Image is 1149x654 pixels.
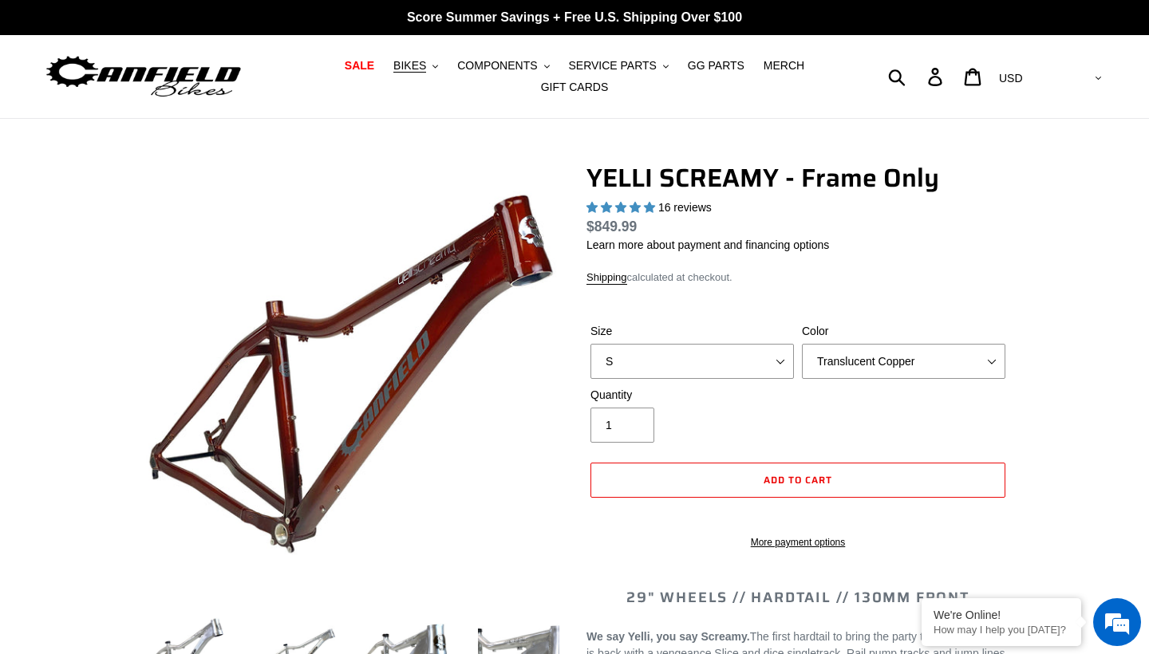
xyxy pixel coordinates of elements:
[934,609,1069,621] div: We're Online!
[345,59,374,73] span: SALE
[590,387,794,404] label: Quantity
[802,323,1005,340] label: Color
[897,59,938,94] input: Search
[385,55,446,77] button: BIKES
[586,238,829,251] a: Learn more about payment and financing options
[586,163,1009,193] h1: YELLI SCREAMY - Frame Only
[44,52,243,102] img: Canfield Bikes
[934,624,1069,636] p: How may I help you today?
[586,270,1009,286] div: calculated at checkout.
[533,77,617,98] a: GIFT CARDS
[393,59,426,73] span: BIKES
[541,81,609,94] span: GIFT CARDS
[337,55,382,77] a: SALE
[586,201,658,214] span: 5.00 stars
[764,472,832,487] span: Add to cart
[586,219,637,234] span: $849.99
[143,166,559,582] img: YELLI SCREAMY - Frame Only
[764,59,804,73] span: MERCH
[680,55,752,77] a: GG PARTS
[590,463,1005,498] button: Add to cart
[658,201,712,214] span: 16 reviews
[626,586,969,609] span: 29" WHEELS // HARDTAIL // 130MM FRONT
[449,55,557,77] button: COMPONENTS
[586,271,627,285] a: Shipping
[590,535,1005,550] a: More payment options
[560,55,676,77] button: SERVICE PARTS
[590,323,794,340] label: Size
[756,55,812,77] a: MERCH
[568,59,656,73] span: SERVICE PARTS
[586,630,750,643] b: We say Yelli, you say Screamy.
[688,59,744,73] span: GG PARTS
[457,59,537,73] span: COMPONENTS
